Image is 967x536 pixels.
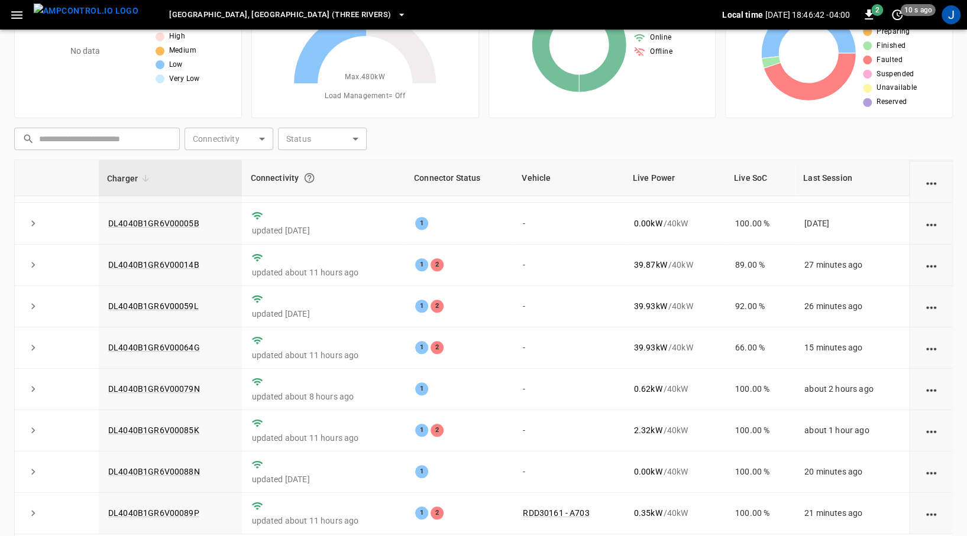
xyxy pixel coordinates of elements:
div: 2 [431,300,444,313]
span: Medium [169,45,196,57]
th: Connector Status [406,160,513,196]
a: DL4040B1GR6V00014B [108,260,199,269]
a: RDD30161 - A703 [523,508,589,518]
p: 39.93 kW [634,342,667,353]
div: / 40 kW [634,259,716,271]
span: Finished [877,40,905,52]
img: ampcontrol.io logo [34,4,138,18]
td: about 2 hours ago [795,369,909,410]
button: expand row [24,215,42,232]
td: [DATE] [795,203,909,244]
p: 0.62 kW [634,383,662,395]
td: 100.00 % [726,493,795,534]
div: action cell options [924,259,939,271]
span: High [169,31,186,43]
div: / 40 kW [634,507,716,519]
button: [GEOGRAPHIC_DATA], [GEOGRAPHIC_DATA] (Three Rivers) [164,4,411,27]
td: 21 minutes ago [795,493,909,534]
p: updated about 11 hours ago [251,515,396,527]
span: 2 [871,4,883,16]
button: expand row [24,504,42,522]
p: updated about 11 hours ago [251,432,396,444]
p: 2.32 kW [634,424,662,436]
p: updated [DATE] [251,225,396,236]
td: - [513,203,624,244]
div: Connectivity [250,167,397,189]
div: 1 [415,506,428,519]
p: 39.87 kW [634,259,667,271]
p: 39.93 kW [634,300,667,312]
td: 27 minutes ago [795,245,909,286]
p: 0.00 kW [634,466,662,477]
div: 2 [431,341,444,354]
span: 10 s ago [901,4,936,16]
button: expand row [24,380,42,398]
span: Load Management = Off [325,90,405,102]
a: DL4040B1GR6V00088N [108,467,200,476]
td: 89.00 % [726,245,795,286]
td: - [513,451,624,493]
div: action cell options [924,176,939,188]
div: 1 [415,424,428,437]
div: / 40 kW [634,383,716,395]
div: action cell options [924,424,939,436]
div: 1 [415,258,428,271]
td: 100.00 % [726,369,795,410]
td: 100.00 % [726,203,795,244]
td: about 1 hour ago [795,410,909,451]
a: DL4040B1GR6V00079N [108,384,200,394]
button: expand row [24,463,42,480]
a: DL4040B1GR6V00085K [108,425,199,435]
div: action cell options [924,300,939,312]
span: Online [650,32,671,44]
div: action cell options [924,342,939,353]
div: / 40 kW [634,217,716,229]
td: - [513,245,624,286]
th: Last Session [795,160,909,196]
span: [GEOGRAPHIC_DATA], [GEOGRAPHIC_DATA] (Three Rivers) [169,8,391,22]
td: 100.00 % [726,410,795,451]
p: Local time [722,9,763,21]
div: profile-icon [942,5,960,24]
span: Unavailable [877,82,917,94]
span: Very Low [169,73,200,85]
td: 66.00 % [726,327,795,369]
button: expand row [24,256,42,274]
span: Reserved [877,96,907,108]
div: 1 [415,341,428,354]
th: Vehicle [513,160,624,196]
button: expand row [24,339,42,356]
td: 100.00 % [726,451,795,493]
p: 0.35 kW [634,507,662,519]
a: DL4040B1GR6V00005B [108,219,199,228]
button: expand row [24,421,42,439]
span: Low [169,59,183,71]
a: DL4040B1GR6V00059L [108,301,199,311]
button: set refresh interval [888,5,907,24]
div: 2 [431,258,444,271]
div: action cell options [924,466,939,477]
div: action cell options [924,507,939,519]
span: Charger [107,171,153,186]
span: Max. 480 kW [345,72,385,83]
span: Preparing [877,26,910,38]
div: 1 [415,382,428,395]
td: 26 minutes ago [795,286,909,327]
div: / 40 kW [634,300,716,312]
td: - [513,327,624,369]
p: 0.00 kW [634,217,662,229]
td: 20 minutes ago [795,451,909,493]
div: 1 [415,465,428,478]
div: action cell options [924,217,939,229]
td: - [513,286,624,327]
p: updated about 11 hours ago [251,267,396,278]
p: updated about 8 hours ago [251,391,396,402]
button: Connection between the charger and our software. [299,167,320,189]
p: [DATE] 18:46:42 -04:00 [765,9,850,21]
p: updated about 11 hours ago [251,349,396,361]
div: 2 [431,424,444,437]
th: Live SoC [726,160,795,196]
div: / 40 kW [634,342,716,353]
div: / 40 kW [634,424,716,436]
th: Live Power [625,160,726,196]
